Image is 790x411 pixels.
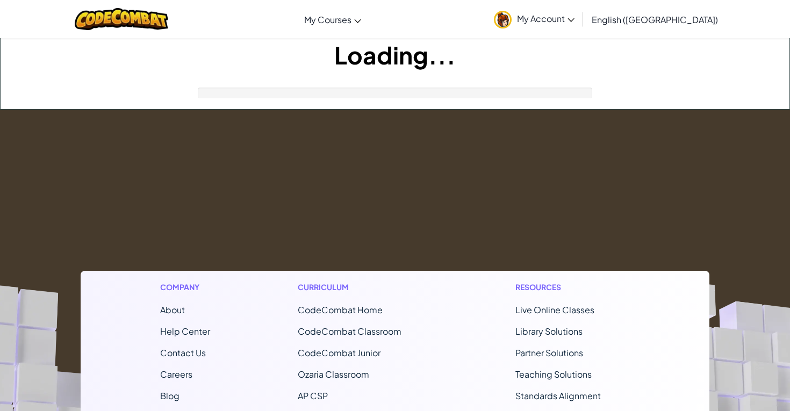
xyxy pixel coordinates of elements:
[489,2,580,36] a: My Account
[160,282,210,293] h1: Company
[304,14,351,25] span: My Courses
[515,390,601,401] a: Standards Alignment
[298,347,380,358] a: CodeCombat Junior
[298,369,369,380] a: Ozaria Classroom
[298,390,328,401] a: AP CSP
[298,282,428,293] h1: Curriculum
[515,304,594,315] a: Live Online Classes
[515,369,592,380] a: Teaching Solutions
[160,369,192,380] a: Careers
[160,304,185,315] a: About
[515,326,583,337] a: Library Solutions
[517,13,574,24] span: My Account
[494,11,512,28] img: avatar
[515,282,630,293] h1: Resources
[298,326,401,337] a: CodeCombat Classroom
[160,326,210,337] a: Help Center
[160,347,206,358] span: Contact Us
[515,347,583,358] a: Partner Solutions
[160,390,179,401] a: Blog
[592,14,718,25] span: English ([GEOGRAPHIC_DATA])
[299,5,367,34] a: My Courses
[586,5,723,34] a: English ([GEOGRAPHIC_DATA])
[298,304,383,315] span: CodeCombat Home
[75,8,169,30] img: CodeCombat logo
[1,38,789,71] h1: Loading...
